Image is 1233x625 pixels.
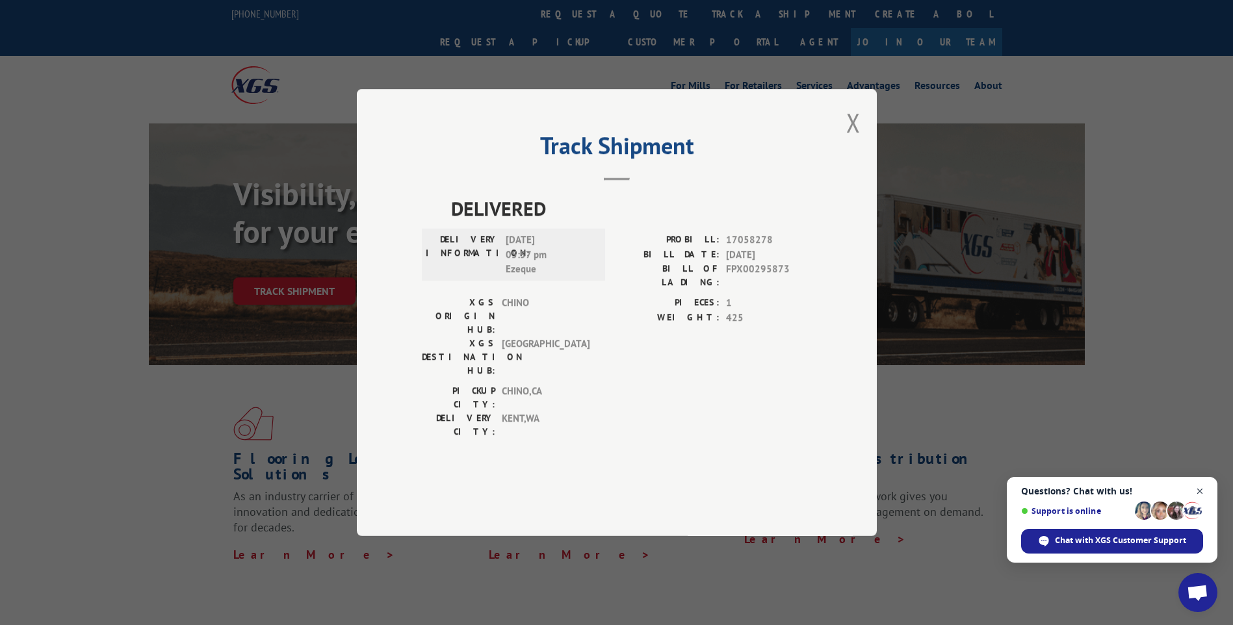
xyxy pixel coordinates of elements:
label: WEIGHT: [617,311,720,325]
label: PIECES: [617,296,720,311]
label: XGS DESTINATION HUB: [422,337,495,377]
span: Close chat [1192,483,1208,500]
label: XGS ORIGIN HUB: [422,296,495,337]
label: DELIVERY INFORMATION: [426,233,499,277]
span: [GEOGRAPHIC_DATA] [502,337,590,377]
span: CHINO , CA [502,384,590,411]
span: 17058278 [726,233,812,248]
label: PICKUP CITY: [422,384,495,411]
span: KENT , WA [502,411,590,439]
span: Questions? Chat with us! [1021,486,1203,496]
h2: Track Shipment [422,136,812,161]
label: BILL OF LADING: [617,262,720,289]
span: Chat with XGS Customer Support [1055,535,1186,546]
span: [DATE] 05:57 pm Ezeque [506,233,593,277]
span: DELIVERED [451,194,812,223]
span: [DATE] [726,248,812,262]
div: Open chat [1178,573,1217,612]
span: 425 [726,311,812,325]
span: Support is online [1021,506,1130,516]
span: CHINO [502,296,590,337]
button: Close modal [846,105,861,140]
div: Chat with XGS Customer Support [1021,529,1203,554]
label: PROBILL: [617,233,720,248]
label: DELIVERY CITY: [422,411,495,439]
span: FPX00295873 [726,262,812,289]
span: 1 [726,296,812,311]
label: BILL DATE: [617,248,720,262]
